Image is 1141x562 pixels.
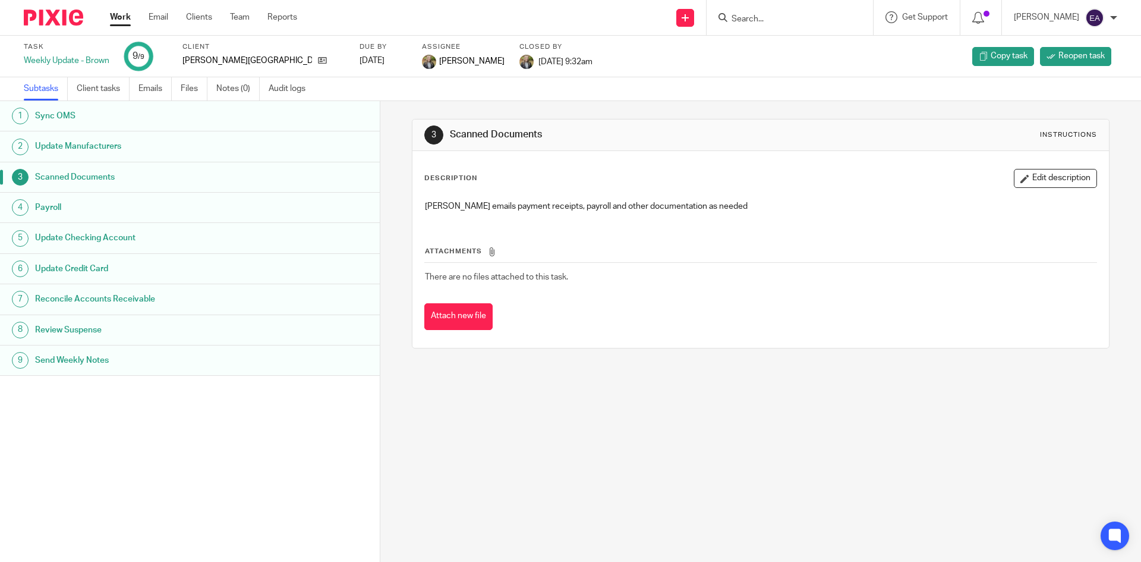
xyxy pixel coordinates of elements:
a: Reports [267,11,297,23]
div: Instructions [1040,130,1097,140]
small: /9 [138,54,144,60]
button: Edit description [1014,169,1097,188]
span: [PERSON_NAME] [439,55,505,67]
div: 5 [12,230,29,247]
a: Notes (0) [216,77,260,101]
div: 9 [12,352,29,369]
input: Search [730,14,837,25]
div: 6 [12,260,29,277]
div: 9 [133,49,144,63]
label: Task [24,42,109,52]
p: Description [424,174,477,183]
h1: Reconcile Accounts Receivable [35,290,257,308]
a: Team [230,11,250,23]
h1: Scanned Documents [450,128,786,141]
h1: Sync OMS [35,107,257,125]
div: 7 [12,291,29,307]
h1: Scanned Documents [35,168,257,186]
label: Closed by [519,42,592,52]
div: Weekly Update - Brown [24,55,109,67]
a: Emails [138,77,172,101]
a: Client tasks [77,77,130,101]
span: Get Support [902,13,948,21]
div: 1 [12,108,29,124]
a: Subtasks [24,77,68,101]
img: image.jpg [519,55,534,69]
img: Pixie [24,10,83,26]
img: svg%3E [1085,8,1104,27]
p: [PERSON_NAME] emails payment receipts, payroll and other documentation as needed [425,200,1096,212]
a: Reopen task [1040,47,1111,66]
label: Client [182,42,345,52]
h1: Send Weekly Notes [35,351,257,369]
label: Due by [360,42,407,52]
img: image.jpg [422,55,436,69]
div: 8 [12,322,29,338]
label: Assignee [422,42,505,52]
div: 3 [424,125,443,145]
h1: Update Credit Card [35,260,257,278]
h1: Update Checking Account [35,229,257,247]
span: Copy task [991,50,1027,62]
h1: Review Suspense [35,321,257,339]
a: Files [181,77,207,101]
a: Audit logs [269,77,314,101]
span: There are no files attached to this task. [425,273,568,281]
p: [PERSON_NAME] [1014,11,1079,23]
button: Attach new file [424,303,493,330]
h1: Payroll [35,199,257,216]
p: [PERSON_NAME][GEOGRAPHIC_DATA] [182,55,312,67]
span: Attachments [425,248,482,255]
a: Copy task [972,47,1034,66]
h1: Update Manufacturers [35,137,257,155]
div: 4 [12,199,29,216]
span: Reopen task [1058,50,1105,62]
div: 2 [12,139,29,155]
a: Email [149,11,168,23]
div: 3 [12,169,29,186]
a: Clients [186,11,212,23]
div: [DATE] [360,55,407,67]
span: [DATE] 9:32am [538,57,592,65]
a: Work [110,11,131,23]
